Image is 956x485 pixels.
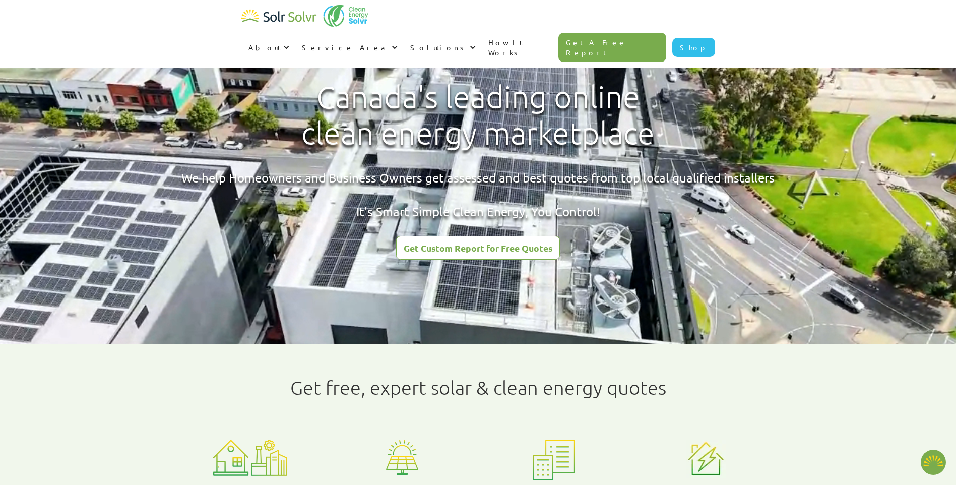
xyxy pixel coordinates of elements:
[302,42,389,52] div: Service Area
[403,32,481,63] div: Solutions
[404,244,552,253] div: Get Custom Report for Free Quotes
[396,236,560,260] a: Get Custom Report for Free Quotes
[181,169,775,220] div: We help Homeowners and Business Owners get assessed and best quotes from top local qualified inst...
[295,32,403,63] div: Service Area
[293,79,663,152] h1: Canada's leading online clean energy marketplace
[558,33,666,62] a: Get A Free Report
[248,42,281,52] div: About
[921,450,946,475] button: Open chatbot widget
[921,450,946,475] img: 1702586718.png
[481,27,559,68] a: How It Works
[241,32,295,63] div: About
[672,38,715,57] a: Shop
[410,42,467,52] div: Solutions
[290,377,666,399] h1: Get free, expert solar & clean energy quotes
